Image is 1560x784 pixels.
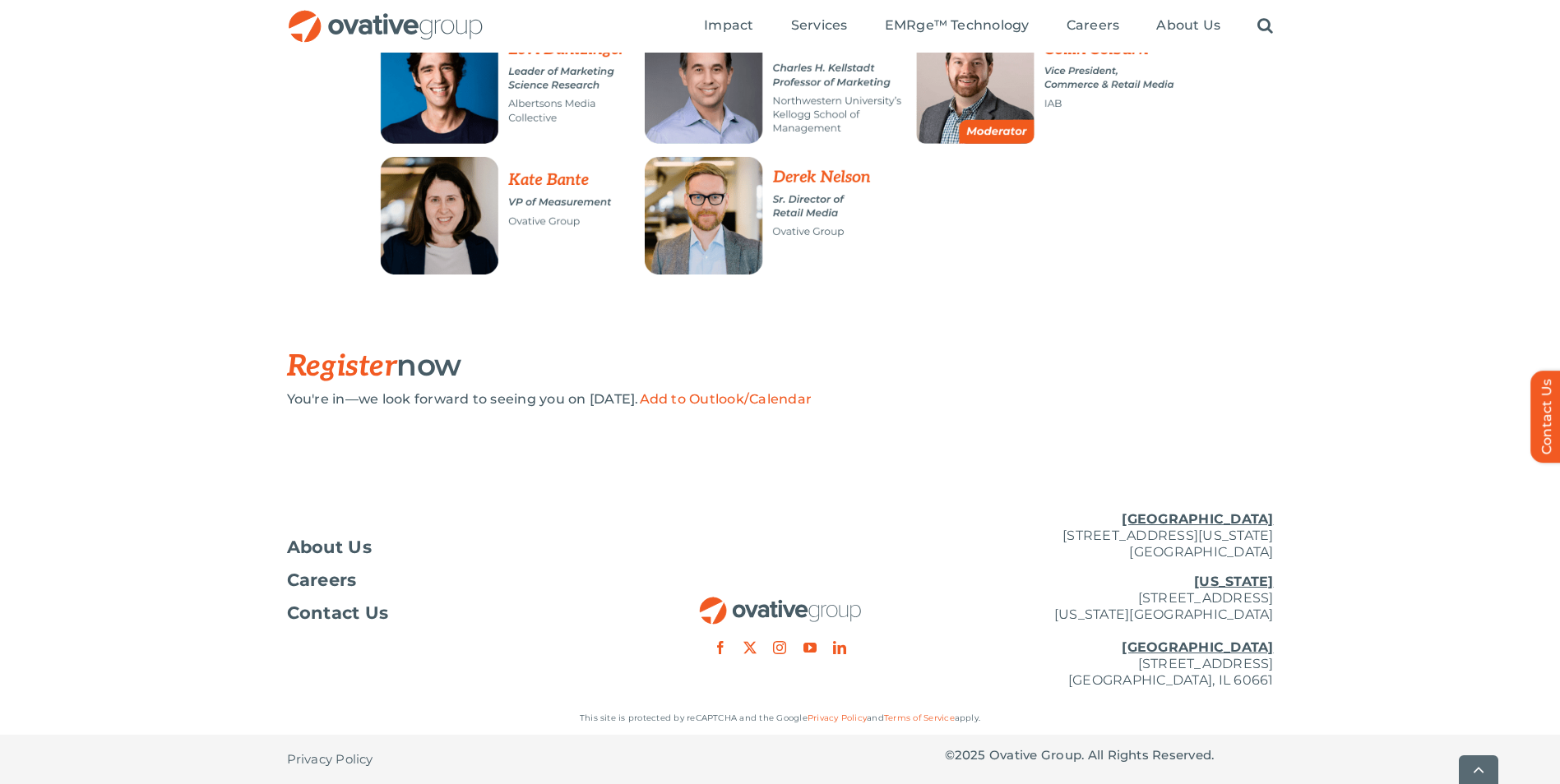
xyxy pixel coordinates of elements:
nav: Footer - Privacy Policy [287,735,616,784]
u: [GEOGRAPHIC_DATA] [1122,639,1273,655]
a: facebook [714,641,727,654]
a: youtube [803,641,817,654]
a: instagram [773,641,786,654]
p: [STREET_ADDRESS] [US_STATE][GEOGRAPHIC_DATA] [STREET_ADDRESS] [GEOGRAPHIC_DATA], IL 60661 [945,574,1274,689]
a: Search [1257,17,1273,35]
a: linkedin [833,641,846,654]
a: EMRge™ Technology [885,17,1030,35]
a: Terms of Service [884,713,955,723]
span: Impact [704,17,753,34]
span: 2025 [955,747,986,763]
h3: now [287,348,1192,383]
a: Careers [1067,17,1120,35]
span: EMRge™ Technology [885,17,1030,34]
a: twitter [743,641,757,654]
a: Services [791,17,848,35]
a: About Us [287,539,616,556]
span: Privacy Policy [287,751,373,768]
span: Careers [287,572,357,588]
u: [US_STATE] [1194,574,1273,589]
span: About Us [287,539,373,556]
span: Careers [1067,17,1120,34]
p: [STREET_ADDRESS][US_STATE] [GEOGRAPHIC_DATA] [945,511,1274,560]
nav: Footer Menu [287,539,616,621]
a: OG_Full_horizontal_RGB [287,8,484,24]
a: Impact [704,17,753,35]
u: [GEOGRAPHIC_DATA] [1122,511,1273,527]
span: Register [287,348,397,385]
a: About Us [1156,17,1220,35]
a: Contact Us [287,605,616,621]
p: This site is protected by reCAPTCHA and the Google and apply. [287,710,1274,726]
span: About Us [1156,17,1220,34]
p: © Ovative Group. All Rights Reserved. [945,747,1274,763]
a: Careers [287,572,616,588]
a: Privacy Policy [287,735,373,784]
span: Contact Us [287,605,389,621]
span: Services [791,17,848,34]
a: Privacy Policy [808,713,867,723]
div: You're in—we look forward to seeing you on [DATE]. [287,391,1274,408]
a: OG_Full_horizontal_RGB [698,595,863,611]
a: Add to Outlook/Calendar [640,391,812,407]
